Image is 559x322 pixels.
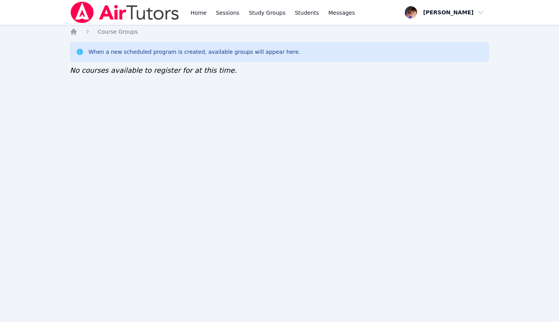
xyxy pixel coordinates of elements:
a: Course Groups [98,28,138,36]
img: Air Tutors [70,2,179,23]
span: Course Groups [98,29,138,35]
span: No courses available to register for at this time. [70,66,237,74]
div: When a new scheduled program is created, available groups will appear here. [88,48,300,56]
span: Messages [328,9,355,17]
nav: Breadcrumb [70,28,489,36]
